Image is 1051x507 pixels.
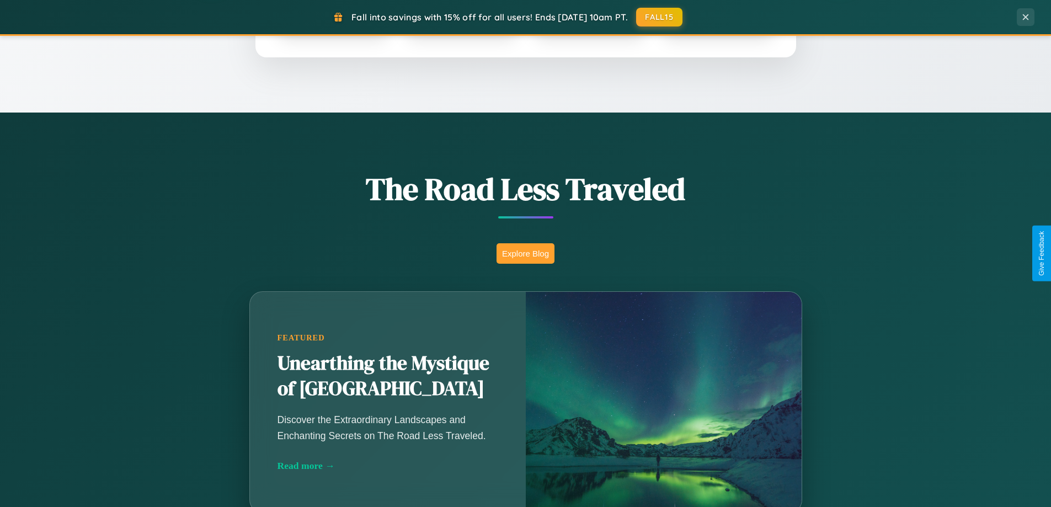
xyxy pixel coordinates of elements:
div: Give Feedback [1038,231,1045,276]
button: Explore Blog [497,243,554,264]
h1: The Road Less Traveled [195,168,857,210]
h2: Unearthing the Mystique of [GEOGRAPHIC_DATA] [278,351,498,402]
button: FALL15 [636,8,682,26]
span: Fall into savings with 15% off for all users! Ends [DATE] 10am PT. [351,12,628,23]
div: Featured [278,333,498,343]
div: Read more → [278,460,498,472]
p: Discover the Extraordinary Landscapes and Enchanting Secrets on The Road Less Traveled. [278,412,498,443]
